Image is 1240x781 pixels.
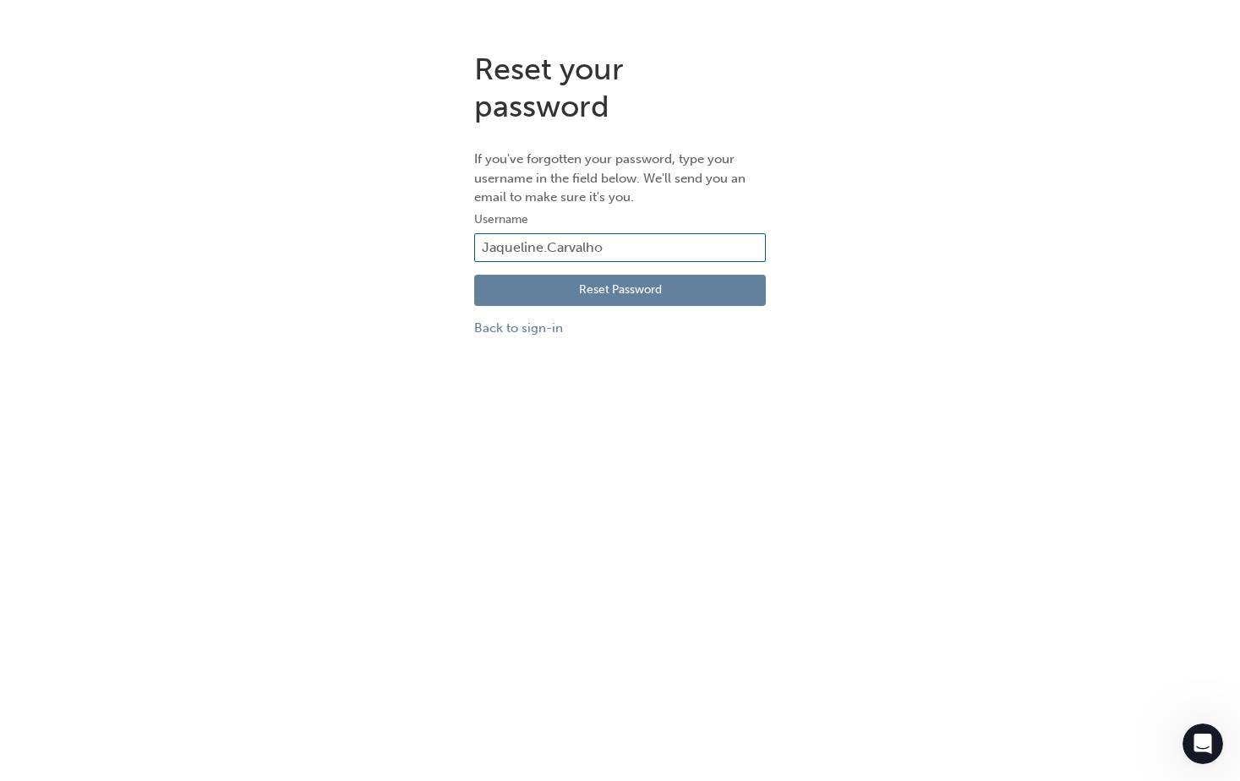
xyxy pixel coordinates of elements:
[474,210,766,230] label: Username
[474,275,766,307] button: Reset Password
[1183,724,1223,764] iframe: Intercom live chat
[474,51,766,124] h1: Reset your password
[474,319,766,338] a: Back to sign-in
[474,233,766,262] input: Username
[474,150,766,207] p: If you've forgotten your password, type your username in the field below. We'll send you an email...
